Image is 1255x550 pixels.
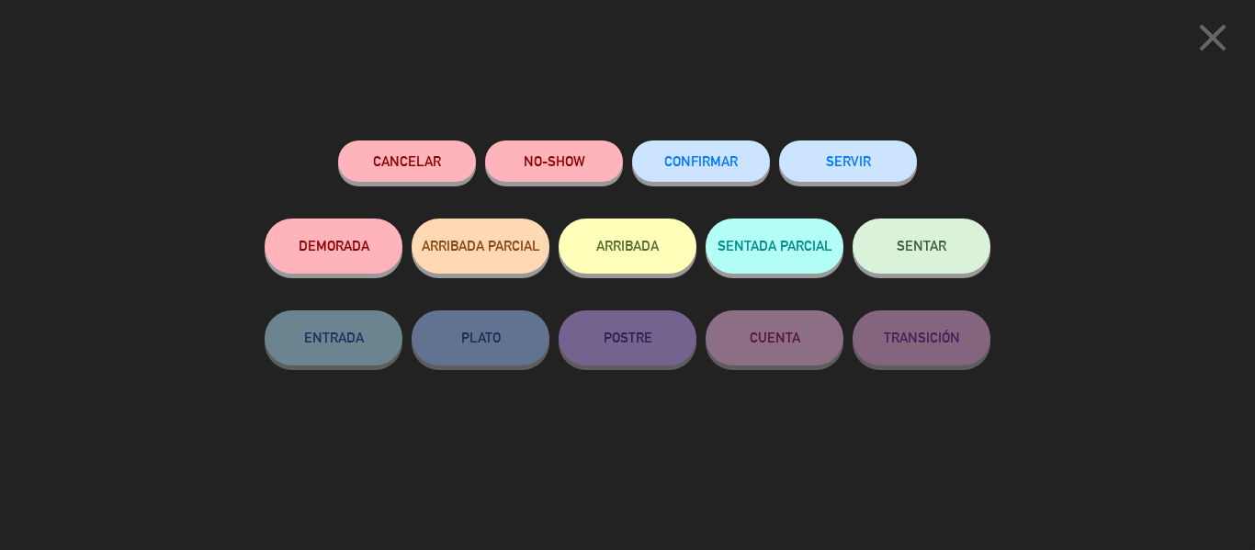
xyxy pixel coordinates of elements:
[853,310,990,365] button: TRANSICIÓN
[265,310,402,365] button: ENTRADA
[338,140,476,182] button: Cancelar
[664,153,738,169] span: CONFIRMAR
[485,140,623,182] button: NO-SHOW
[412,310,549,365] button: PLATO
[1190,15,1236,61] i: close
[559,310,696,365] button: POSTRE
[853,219,990,274] button: SENTAR
[706,219,843,274] button: SENTADA PARCIAL
[412,219,549,274] button: ARRIBADA PARCIAL
[1184,14,1241,68] button: close
[632,140,770,182] button: CONFIRMAR
[422,238,540,253] span: ARRIBADA PARCIAL
[265,219,402,274] button: DEMORADA
[706,310,843,365] button: CUENTA
[779,140,917,182] button: SERVIR
[559,219,696,274] button: ARRIBADA
[897,238,946,253] span: SENTAR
